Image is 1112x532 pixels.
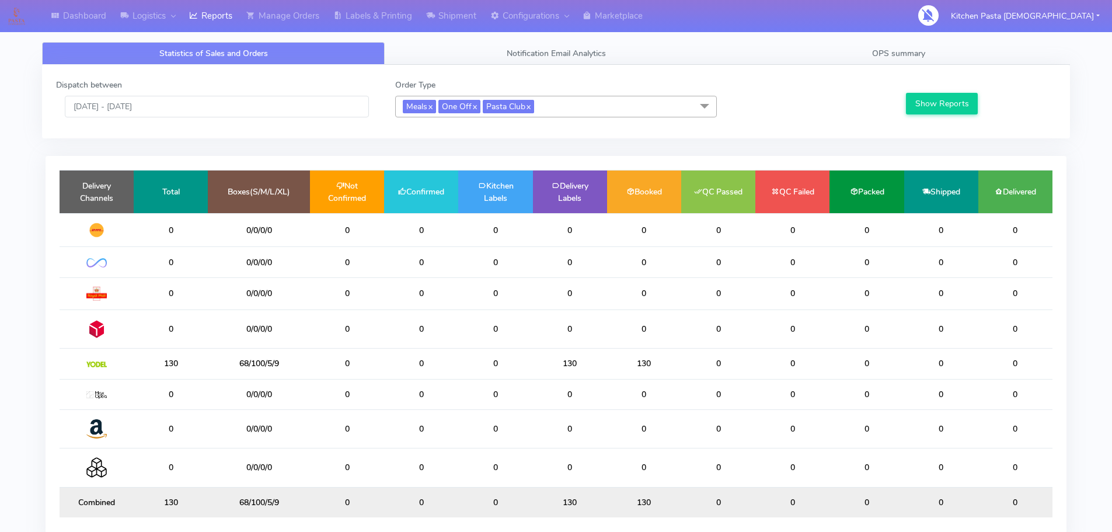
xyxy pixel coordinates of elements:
td: 0 [607,448,681,487]
td: 0 [829,277,904,310]
td: 0 [607,310,681,348]
td: 0 [829,448,904,487]
td: 0 [458,487,532,517]
td: 0 [134,277,208,310]
td: 0 [384,213,458,247]
td: 0/0/0/0 [208,310,310,348]
td: Delivered [978,171,1052,213]
img: Royal Mail [86,287,107,301]
td: 0 [755,409,829,448]
td: 0 [829,310,904,348]
td: Delivery Channels [60,171,134,213]
img: OnFleet [86,258,107,268]
td: 0 [384,310,458,348]
td: Not Confirmed [310,171,384,213]
td: 0 [904,349,978,379]
td: 0 [755,247,829,277]
td: 0 [681,379,755,409]
td: 0 [458,213,532,247]
td: 0 [533,310,607,348]
td: 68/100/5/9 [208,349,310,379]
span: One Off [438,100,480,113]
a: x [525,100,531,112]
td: 0 [681,213,755,247]
td: 0/0/0/0 [208,409,310,448]
td: Confirmed [384,171,458,213]
a: x [427,100,433,112]
td: 0 [829,487,904,517]
td: 0/0/0/0 [208,247,310,277]
td: 0 [904,379,978,409]
td: 0 [310,213,384,247]
td: 0 [310,448,384,487]
td: 0 [310,310,384,348]
td: 0 [755,213,829,247]
td: 130 [607,487,681,517]
td: 0 [978,487,1052,517]
img: DPD [86,319,107,339]
td: 0 [384,487,458,517]
td: 0 [533,213,607,247]
span: Notification Email Analytics [507,48,606,59]
td: 0 [458,277,532,310]
td: 0 [904,277,978,310]
td: Delivery Labels [533,171,607,213]
td: 0 [904,213,978,247]
td: 0 [978,213,1052,247]
td: 0 [458,409,532,448]
td: 0 [458,310,532,348]
td: 0 [607,409,681,448]
td: 130 [533,487,607,517]
td: Kitchen Labels [458,171,532,213]
td: 0 [134,247,208,277]
td: 0 [458,379,532,409]
td: 0 [533,277,607,310]
td: 0 [904,409,978,448]
td: 0 [134,448,208,487]
td: 0 [384,409,458,448]
button: Show Reports [906,93,978,114]
span: Meals [403,100,436,113]
td: 0 [533,379,607,409]
td: Boxes(S/M/L/XL) [208,171,310,213]
button: Kitchen Pasta [DEMOGRAPHIC_DATA] [942,4,1108,28]
td: 0 [829,349,904,379]
td: 0 [755,448,829,487]
td: 0 [607,247,681,277]
td: 0 [134,213,208,247]
td: 0 [310,247,384,277]
td: Booked [607,171,681,213]
td: 0 [681,487,755,517]
td: 0 [458,247,532,277]
td: Total [134,171,208,213]
td: 0 [384,379,458,409]
td: 0 [755,487,829,517]
td: 0/0/0/0 [208,379,310,409]
td: 0 [384,277,458,310]
td: 0 [310,277,384,310]
td: 0 [310,409,384,448]
label: Dispatch between [56,79,122,91]
td: 0 [458,448,532,487]
td: 0 [384,349,458,379]
td: Combined [60,487,134,517]
img: Amazon [86,419,107,439]
td: 0 [681,349,755,379]
label: Order Type [395,79,435,91]
a: x [472,100,477,112]
td: 130 [533,349,607,379]
img: MaxOptra [86,391,107,399]
td: 0/0/0/0 [208,448,310,487]
td: 0 [978,349,1052,379]
td: 130 [134,487,208,517]
td: 0 [533,409,607,448]
td: 0 [829,379,904,409]
td: Packed [829,171,904,213]
td: 0 [134,409,208,448]
td: 0 [904,448,978,487]
td: 0 [310,379,384,409]
td: QC Passed [681,171,755,213]
td: 0 [134,379,208,409]
td: 0/0/0/0 [208,277,310,310]
td: 0 [607,213,681,247]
